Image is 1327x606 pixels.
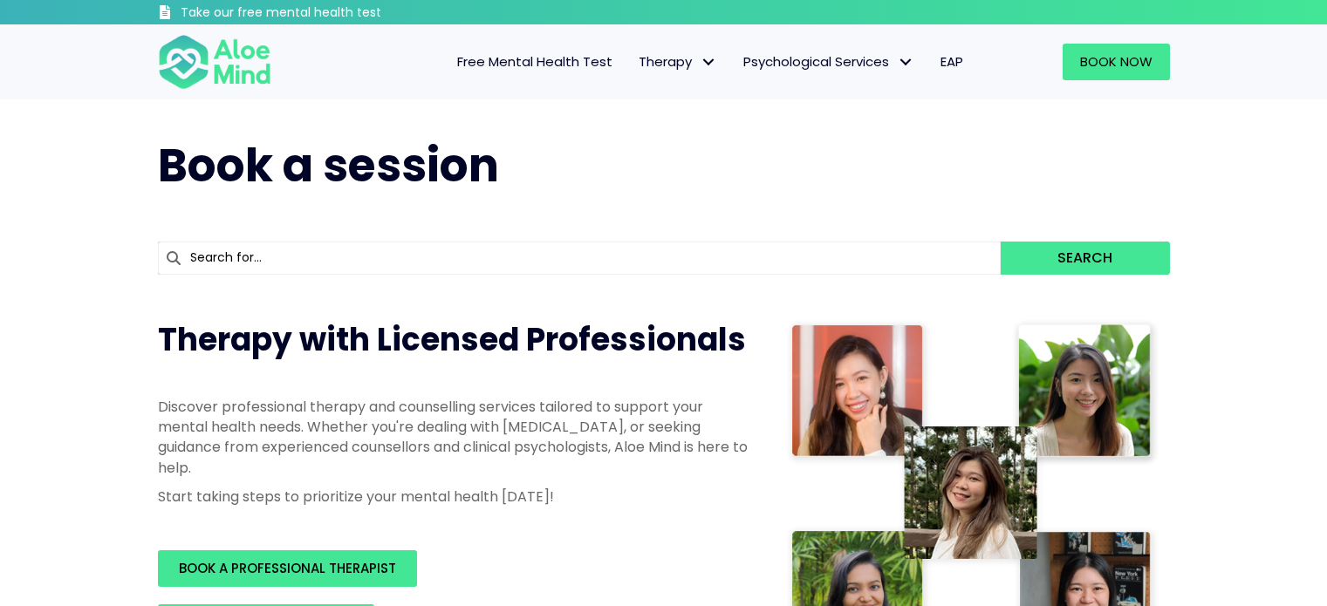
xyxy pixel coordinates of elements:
[941,52,963,71] span: EAP
[730,44,927,80] a: Psychological ServicesPsychological Services: submenu
[158,487,751,507] p: Start taking steps to prioritize your mental health [DATE]!
[457,52,612,71] span: Free Mental Health Test
[158,33,271,91] img: Aloe mind Logo
[158,242,1002,275] input: Search for...
[158,133,499,197] span: Book a session
[626,44,730,80] a: TherapyTherapy: submenu
[927,44,976,80] a: EAP
[158,317,746,362] span: Therapy with Licensed Professionals
[294,44,976,80] nav: Menu
[1080,52,1153,71] span: Book Now
[1063,44,1170,80] a: Book Now
[743,52,914,71] span: Psychological Services
[179,559,396,577] span: BOOK A PROFESSIONAL THERAPIST
[696,50,722,75] span: Therapy: submenu
[444,44,626,80] a: Free Mental Health Test
[639,52,717,71] span: Therapy
[181,4,475,22] h3: Take our free mental health test
[893,50,919,75] span: Psychological Services: submenu
[1001,242,1169,275] button: Search
[158,4,475,24] a: Take our free mental health test
[158,550,417,587] a: BOOK A PROFESSIONAL THERAPIST
[158,397,751,478] p: Discover professional therapy and counselling services tailored to support your mental health nee...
